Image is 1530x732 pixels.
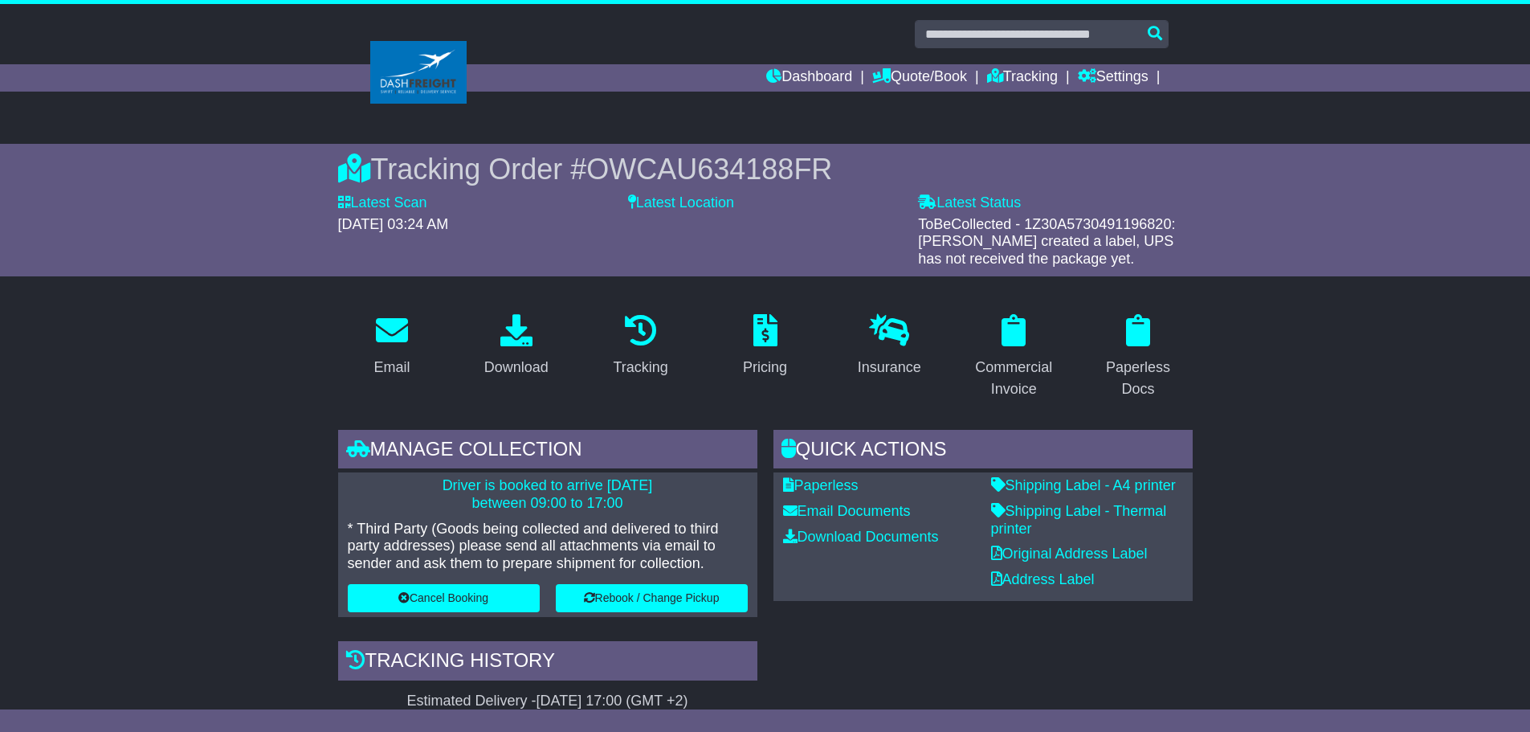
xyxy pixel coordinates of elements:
div: Tracking Order # [338,152,1193,186]
div: [DATE] 17:00 (GMT +2) [537,693,688,710]
a: Paperless Docs [1084,309,1193,406]
button: Cancel Booking [348,584,540,612]
a: Shipping Label - Thermal printer [991,503,1167,537]
a: Tracking [987,64,1058,92]
button: Rebook / Change Pickup [556,584,748,612]
a: Dashboard [766,64,852,92]
a: Settings [1078,64,1149,92]
div: Email [373,357,410,378]
a: Email [363,309,420,384]
label: Latest Status [918,194,1021,212]
a: Pricing [732,309,798,384]
label: Latest Scan [338,194,427,212]
a: Shipping Label - A4 printer [991,477,1176,493]
div: Paperless Docs [1095,357,1182,400]
a: Quote/Book [872,64,967,92]
p: * Third Party (Goods being collected and delivered to third party addresses) please send all atta... [348,521,748,573]
a: Download [474,309,559,384]
div: Pricing [743,357,787,378]
div: Insurance [858,357,921,378]
a: Email Documents [783,503,911,519]
a: Commercial Invoice [960,309,1068,406]
div: Tracking history [338,641,757,685]
a: Insurance [847,309,932,384]
label: Latest Location [628,194,734,212]
span: [DATE] 03:24 AM [338,216,449,232]
span: OWCAU634188FR [586,153,832,186]
div: Tracking [613,357,667,378]
div: Download [484,357,549,378]
div: Commercial Invoice [970,357,1058,400]
div: Estimated Delivery - [338,693,757,710]
div: Manage collection [338,430,757,473]
a: Original Address Label [991,546,1148,562]
a: Tracking [602,309,678,384]
span: ToBeCollected - 1Z30A5730491196820: [PERSON_NAME] created a label, UPS has not received the packa... [918,216,1175,267]
div: Quick Actions [773,430,1193,473]
a: Paperless [783,477,859,493]
a: Download Documents [783,529,939,545]
p: Driver is booked to arrive [DATE] between 09:00 to 17:00 [348,477,748,512]
a: Address Label [991,571,1095,587]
